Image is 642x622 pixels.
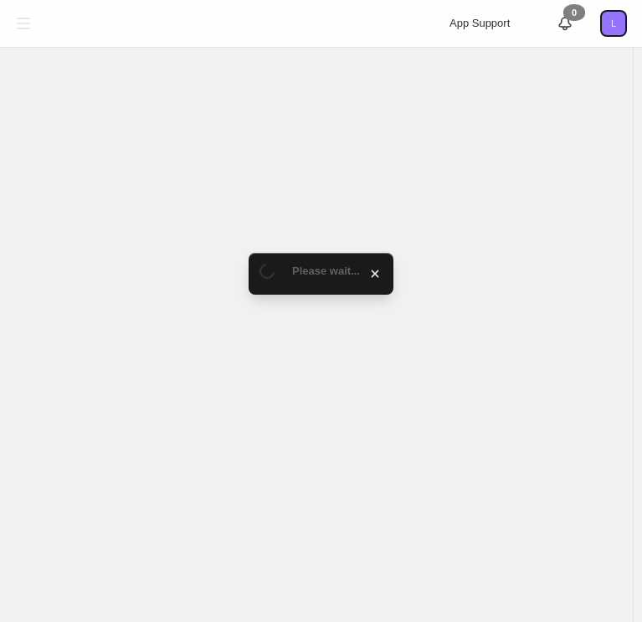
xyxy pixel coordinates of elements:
span: Please wait... [292,265,360,277]
span: Avatar with initials L [602,12,625,35]
text: L [611,18,616,28]
span: App Support [449,17,510,29]
button: Toggle menu [8,8,39,39]
button: Avatar with initials L [600,10,627,37]
a: 0 [557,15,573,32]
div: 0 [563,4,585,21]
